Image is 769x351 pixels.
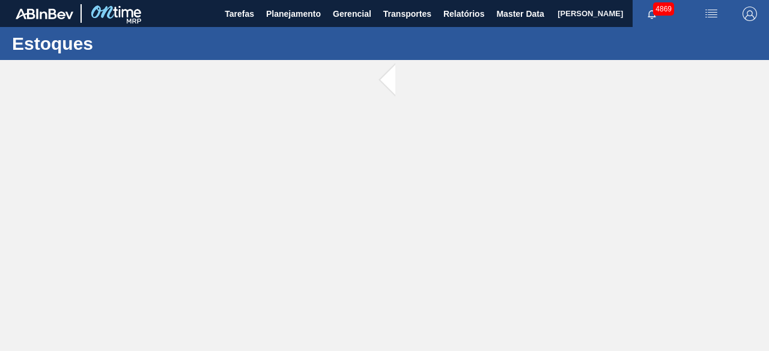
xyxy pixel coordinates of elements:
span: Gerencial [333,7,371,21]
span: Transportes [383,7,431,21]
button: Notificações [633,5,671,22]
h1: Estoques [12,37,225,50]
span: Tarefas [225,7,254,21]
img: userActions [704,7,719,21]
img: TNhmsLtSVTkK8tSr43FrP2fwEKptu5GPRR3wAAAABJRU5ErkJggg== [16,8,73,19]
span: Master Data [496,7,544,21]
img: Logout [743,7,757,21]
span: Planejamento [266,7,321,21]
span: Relatórios [443,7,484,21]
span: 4869 [653,2,674,16]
